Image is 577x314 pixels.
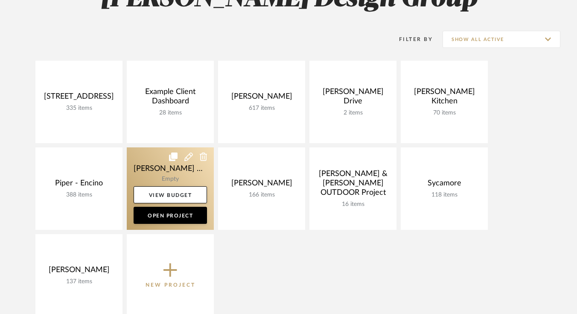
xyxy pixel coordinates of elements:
div: 137 items [42,278,116,285]
div: [PERSON_NAME] Kitchen [408,87,481,109]
div: 2 items [316,109,390,117]
div: 70 items [408,109,481,117]
div: [PERSON_NAME] & [PERSON_NAME] OUTDOOR Project [316,169,390,201]
div: [STREET_ADDRESS] [42,92,116,105]
div: Example Client Dashboard [134,87,207,109]
div: 335 items [42,105,116,112]
div: 28 items [134,109,207,117]
div: [PERSON_NAME] [225,179,298,191]
div: Sycamore [408,179,481,191]
div: Filter By [388,35,433,44]
a: View Budget [134,186,207,203]
div: 388 items [42,191,116,199]
div: [PERSON_NAME] [225,92,298,105]
a: Open Project [134,207,207,224]
div: Piper - Encino [42,179,116,191]
div: 166 items [225,191,298,199]
div: 617 items [225,105,298,112]
div: 16 items [316,201,390,208]
div: 118 items [408,191,481,199]
div: [PERSON_NAME] Drive [316,87,390,109]
p: New Project [146,281,195,289]
div: [PERSON_NAME] [42,265,116,278]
